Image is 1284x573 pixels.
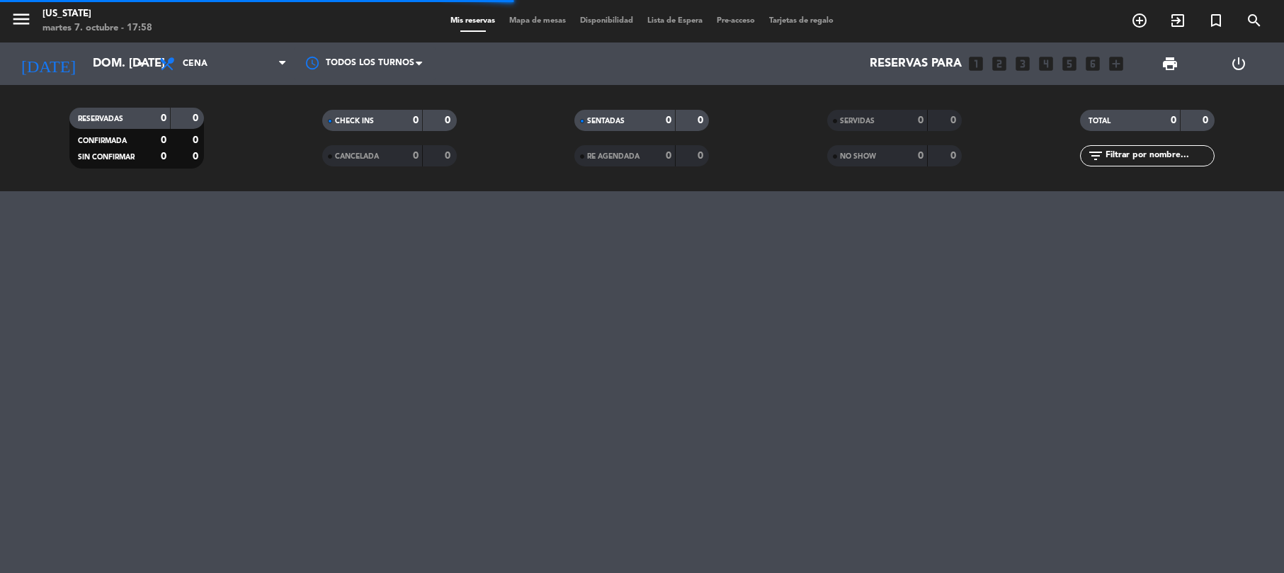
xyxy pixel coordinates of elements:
strong: 0 [193,135,201,145]
i: add_box [1107,55,1125,73]
i: menu [11,8,32,30]
i: arrow_drop_down [132,55,149,72]
strong: 0 [666,151,671,161]
strong: 0 [161,113,166,123]
i: looks_4 [1037,55,1055,73]
i: looks_two [990,55,1009,73]
div: martes 7. octubre - 17:58 [42,21,152,35]
span: Cena [183,59,208,69]
i: looks_5 [1060,55,1079,73]
i: add_circle_outline [1131,12,1148,29]
strong: 0 [161,135,166,145]
strong: 0 [1203,115,1211,125]
i: search [1246,12,1263,29]
strong: 0 [445,151,453,161]
strong: 0 [193,152,201,161]
strong: 0 [918,115,924,125]
strong: 0 [666,115,671,125]
strong: 0 [413,115,419,125]
strong: 0 [950,115,959,125]
span: RE AGENDADA [587,153,640,160]
span: TOTAL [1089,118,1110,125]
span: Mapa de mesas [502,17,573,25]
i: exit_to_app [1169,12,1186,29]
strong: 0 [193,113,201,123]
i: [DATE] [11,48,86,79]
span: CHECK INS [335,118,374,125]
strong: 0 [698,151,706,161]
span: print [1161,55,1178,72]
strong: 0 [1171,115,1176,125]
strong: 0 [950,151,959,161]
span: Pre-acceso [710,17,762,25]
i: looks_one [967,55,985,73]
strong: 0 [698,115,706,125]
span: RESERVADAS [78,115,123,123]
span: Lista de Espera [640,17,710,25]
i: turned_in_not [1208,12,1225,29]
i: filter_list [1087,147,1104,164]
i: looks_3 [1013,55,1032,73]
span: NO SHOW [840,153,876,160]
strong: 0 [918,151,924,161]
input: Filtrar por nombre... [1104,148,1214,164]
span: CONFIRMADA [78,137,127,144]
i: looks_6 [1084,55,1102,73]
button: menu [11,8,32,35]
span: SENTADAS [587,118,625,125]
span: CANCELADA [335,153,379,160]
span: SERVIDAS [840,118,875,125]
div: [US_STATE] [42,7,152,21]
strong: 0 [161,152,166,161]
strong: 0 [413,151,419,161]
strong: 0 [445,115,453,125]
span: Mis reservas [443,17,502,25]
div: LOG OUT [1205,42,1273,85]
span: Tarjetas de regalo [762,17,841,25]
span: Reservas para [870,57,962,71]
span: SIN CONFIRMAR [78,154,135,161]
span: Disponibilidad [573,17,640,25]
i: power_settings_new [1230,55,1247,72]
